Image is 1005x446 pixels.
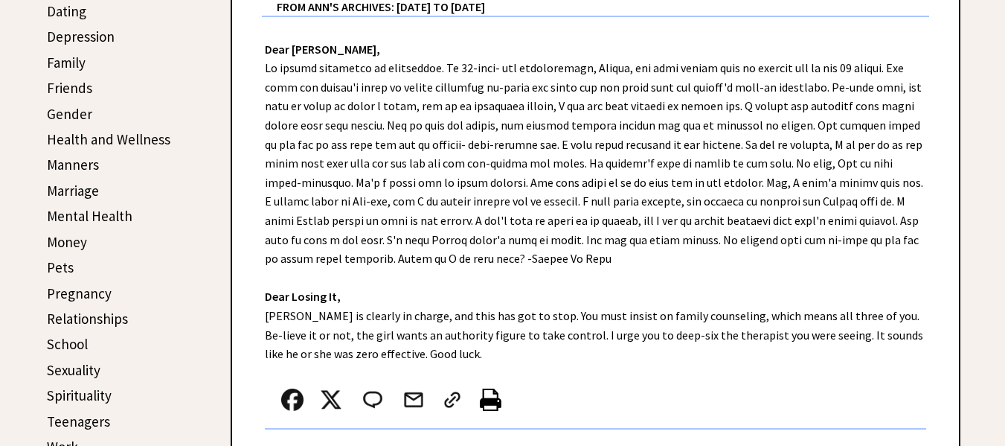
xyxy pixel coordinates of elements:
a: Manners [47,156,99,173]
a: Money [47,233,87,251]
a: Mental Health [47,207,132,225]
a: Pregnancy [47,284,112,302]
img: link_02.png [441,389,463,411]
a: School [47,335,88,353]
a: Marriage [47,182,99,200]
a: Relationships [47,310,128,328]
a: Friends [47,79,92,97]
img: facebook.png [281,389,304,411]
a: Gender [47,105,92,123]
a: Sexuality [47,361,100,379]
a: Family [47,54,86,71]
a: Health and Wellness [47,130,170,148]
img: printer%20icon.png [480,389,501,411]
strong: Dear [PERSON_NAME], [265,42,380,57]
strong: Dear Losing It, [265,289,341,304]
a: Pets [47,258,74,276]
img: x_small.png [320,389,342,411]
a: Spirituality [47,386,112,404]
a: Teenagers [47,412,110,430]
img: message_round%202.png [360,389,385,411]
a: Dating [47,2,86,20]
img: mail.png [402,389,425,411]
a: Depression [47,28,115,45]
